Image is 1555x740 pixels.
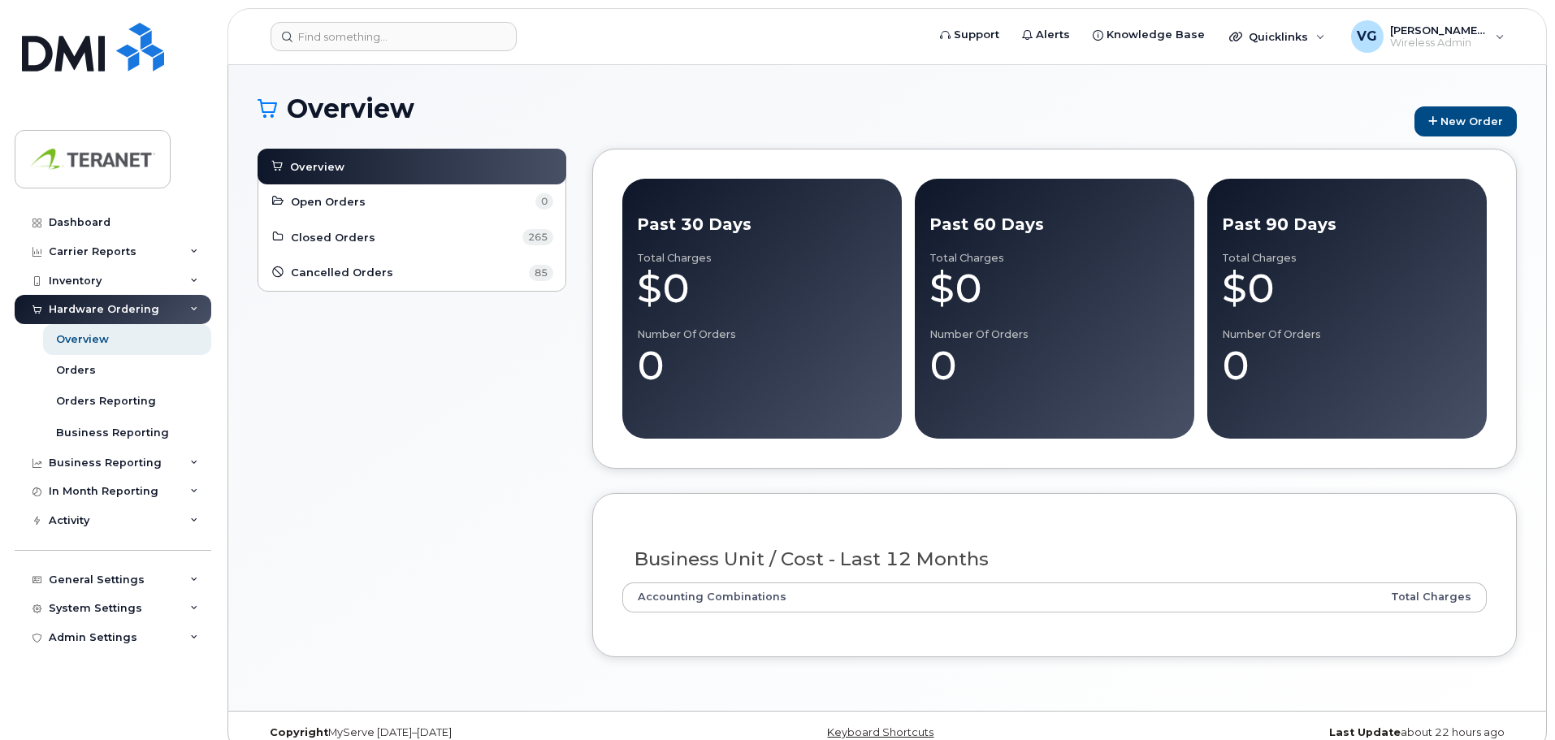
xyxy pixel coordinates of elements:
div: 0 [637,341,887,390]
div: $0 [1222,264,1472,313]
a: New Order [1414,106,1517,136]
a: Overview [270,157,554,176]
div: Past 90 Days [1222,213,1472,236]
a: Closed Orders 265 [271,227,553,247]
div: Number of Orders [1222,328,1472,341]
span: 265 [522,229,553,245]
div: $0 [637,264,887,313]
a: Open Orders 0 [271,192,553,211]
div: Total Charges [637,252,887,265]
th: Total Charges [1156,582,1487,612]
a: Cancelled Orders 85 [271,263,553,283]
span: Open Orders [291,194,366,210]
div: Number of Orders [929,328,1180,341]
div: MyServe [DATE]–[DATE] [258,726,678,739]
div: $0 [929,264,1180,313]
span: 0 [535,193,553,210]
span: Overview [290,159,344,175]
strong: Last Update [1329,726,1401,738]
div: Number of Orders [637,328,887,341]
div: Past 30 Days [637,213,887,236]
strong: Copyright [270,726,328,738]
span: 85 [529,265,553,281]
div: 0 [1222,341,1472,390]
div: Total Charges [929,252,1180,265]
div: about 22 hours ago [1097,726,1517,739]
div: Past 60 Days [929,213,1180,236]
span: Cancelled Orders [291,265,393,280]
h1: Overview [258,94,1406,123]
div: 0 [929,341,1180,390]
span: Closed Orders [291,230,375,245]
div: Total Charges [1222,252,1472,265]
th: Accounting Combinations [622,582,1157,612]
a: Keyboard Shortcuts [827,726,933,738]
h3: Business Unit / Cost - Last 12 Months [635,549,1475,569]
